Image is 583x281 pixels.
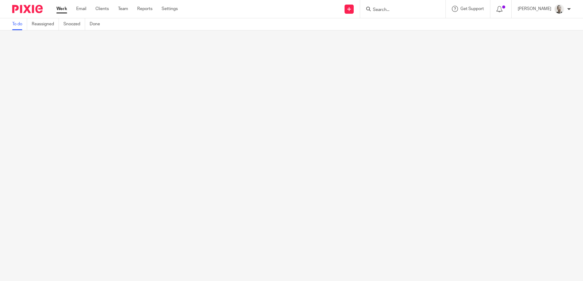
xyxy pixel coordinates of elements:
[137,6,152,12] a: Reports
[554,4,564,14] img: PS.png
[12,5,43,13] img: Pixie
[372,7,427,13] input: Search
[56,6,67,12] a: Work
[32,18,59,30] a: Reassigned
[90,18,105,30] a: Done
[95,6,109,12] a: Clients
[460,7,484,11] span: Get Support
[162,6,178,12] a: Settings
[518,6,551,12] p: [PERSON_NAME]
[12,18,27,30] a: To do
[63,18,85,30] a: Snoozed
[76,6,86,12] a: Email
[118,6,128,12] a: Team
